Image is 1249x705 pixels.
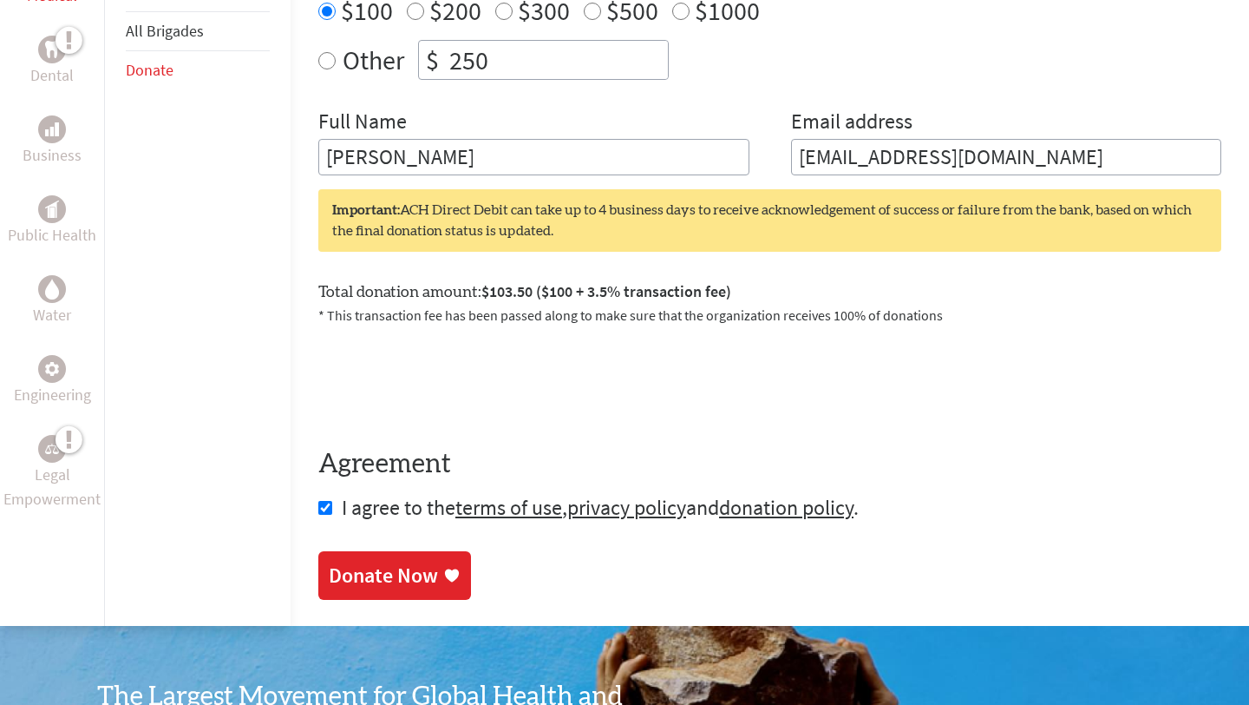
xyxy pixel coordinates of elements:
[8,223,96,247] p: Public Health
[45,201,59,218] img: Public Health
[332,203,400,217] strong: Important:
[318,280,731,305] label: Total donation amount:
[318,108,407,139] label: Full Name
[329,562,438,590] div: Donate Now
[8,195,96,247] a: Public HealthPublic Health
[481,281,731,301] span: $103.50 ($100 + 3.5% transaction fee)
[14,355,91,407] a: EngineeringEngineering
[446,41,668,79] input: Enter Amount
[45,122,59,136] img: Business
[30,63,74,88] p: Dental
[455,494,562,521] a: terms of use
[38,355,66,383] div: Engineering
[23,143,82,168] p: Business
[33,303,71,327] p: Water
[419,41,446,79] div: $
[567,494,686,521] a: privacy policy
[38,195,66,223] div: Public Health
[126,11,270,51] li: All Brigades
[3,463,101,511] p: Legal Empowerment
[45,444,59,454] img: Legal Empowerment
[45,42,59,58] img: Dental
[38,435,66,463] div: Legal Empowerment
[38,36,66,63] div: Dental
[126,51,270,89] li: Donate
[318,449,1221,480] h4: Agreement
[38,275,66,303] div: Water
[791,108,912,139] label: Email address
[318,139,749,175] input: Enter Full Name
[343,40,404,80] label: Other
[126,21,204,41] a: All Brigades
[14,383,91,407] p: Engineering
[126,60,173,80] a: Donate
[342,494,859,521] span: I agree to the , and .
[318,346,582,414] iframe: reCAPTCHA
[45,280,59,300] img: Water
[33,275,71,327] a: WaterWater
[318,189,1221,252] div: ACH Direct Debit can take up to 4 business days to receive acknowledgement of success or failure ...
[23,115,82,168] a: BusinessBusiness
[45,362,59,376] img: Engineering
[38,115,66,143] div: Business
[318,551,471,600] a: Donate Now
[719,494,853,521] a: donation policy
[318,305,1221,326] p: * This transaction fee has been passed along to make sure that the organization receives 100% of ...
[3,435,101,511] a: Legal EmpowermentLegal Empowerment
[791,139,1222,175] input: Your Email
[30,36,74,88] a: DentalDental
